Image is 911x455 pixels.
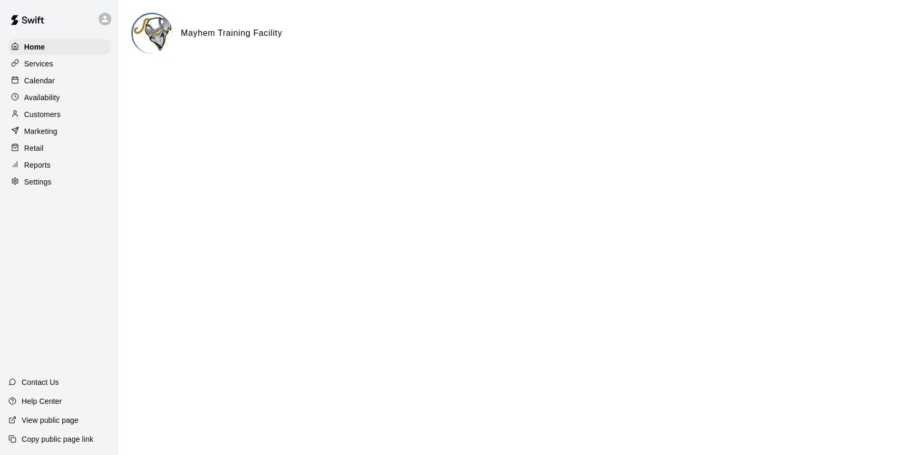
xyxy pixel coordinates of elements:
[8,157,110,173] a: Reports
[24,126,57,137] p: Marketing
[181,26,282,40] h6: Mayhem Training Facility
[22,434,93,444] p: Copy public page link
[8,39,110,55] a: Home
[8,174,110,190] a: Settings
[24,109,61,120] p: Customers
[22,415,79,425] p: View public page
[8,140,110,156] a: Retail
[24,75,55,86] p: Calendar
[8,90,110,105] a: Availability
[24,59,53,69] p: Services
[8,123,110,139] a: Marketing
[24,143,44,153] p: Retail
[22,396,62,406] p: Help Center
[8,107,110,122] a: Customers
[22,377,59,388] p: Contact Us
[24,160,51,170] p: Reports
[24,177,52,187] p: Settings
[24,42,45,52] p: Home
[8,73,110,89] a: Calendar
[133,14,172,54] img: Mayhem Training Facility logo
[8,56,110,72] a: Services
[24,92,60,103] p: Availability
